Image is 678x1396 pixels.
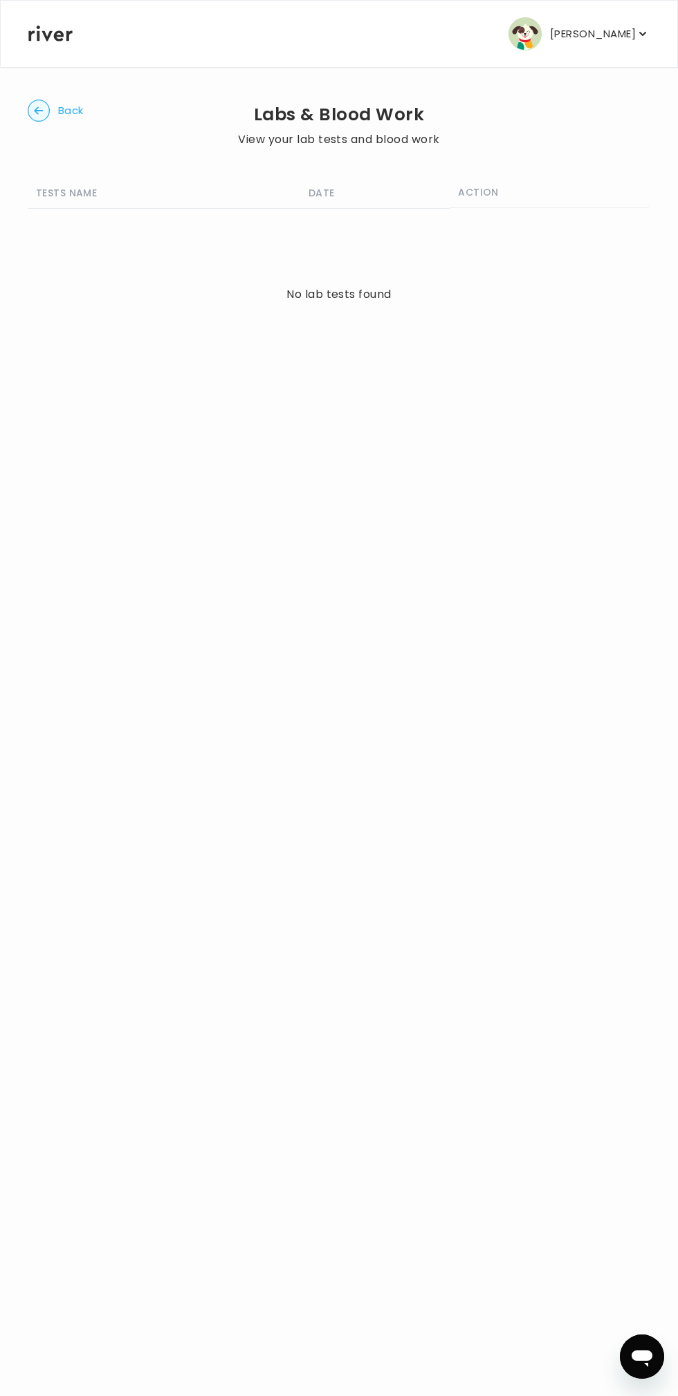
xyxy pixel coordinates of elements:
button: Back [28,100,84,122]
th: ACTION [450,177,650,208]
button: user avatar[PERSON_NAME] [508,17,650,50]
div: No lab tests found [286,285,392,304]
img: user avatar [508,17,542,50]
iframe: Button to launch messaging window [620,1334,664,1379]
p: [PERSON_NAME] [550,24,636,44]
p: View your lab tests and blood work [238,130,439,149]
h2: Labs & Blood Work [238,105,439,124]
th: TESTS NAME [28,177,300,208]
span: Back [58,101,84,120]
th: DATE [300,177,450,208]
